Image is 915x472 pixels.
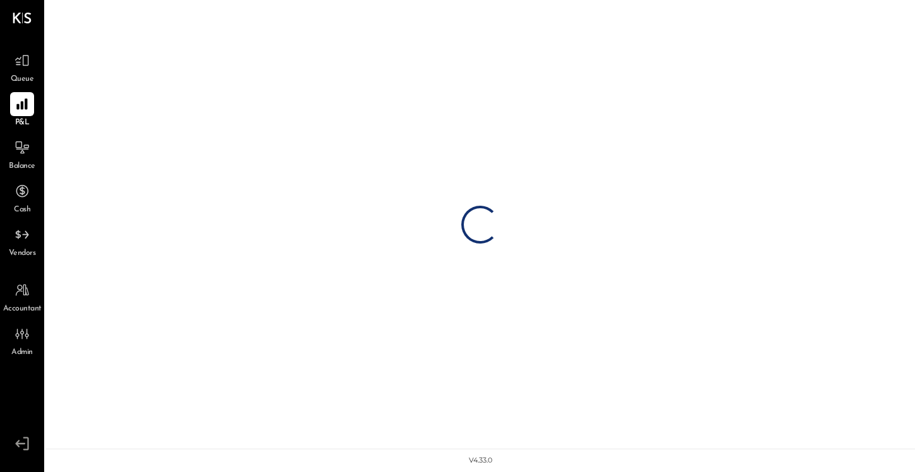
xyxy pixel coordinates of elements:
div: v 4.33.0 [469,456,492,466]
span: Queue [11,74,34,85]
a: Cash [1,179,44,216]
span: Vendors [9,248,36,259]
a: Accountant [1,278,44,315]
span: Admin [11,347,33,358]
a: Queue [1,49,44,85]
a: Balance [1,136,44,172]
span: P&L [15,117,30,129]
a: P&L [1,92,44,129]
span: Cash [14,204,30,216]
span: Balance [9,161,35,172]
span: Accountant [3,304,42,315]
a: Admin [1,322,44,358]
a: Vendors [1,223,44,259]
